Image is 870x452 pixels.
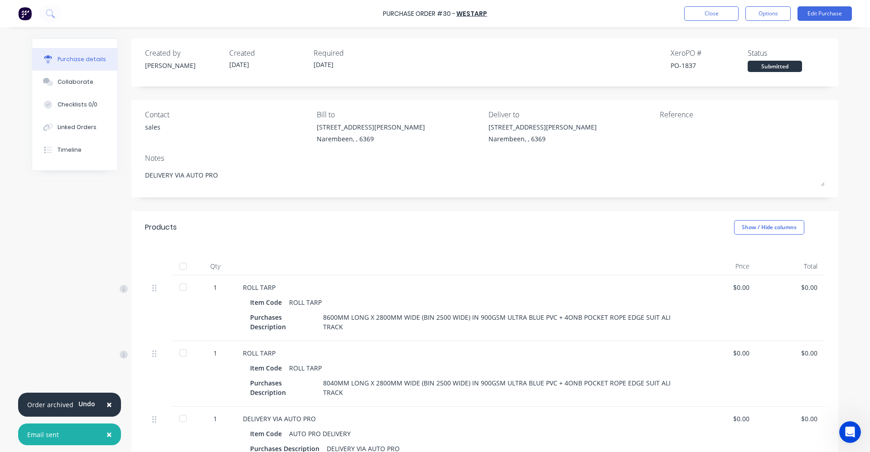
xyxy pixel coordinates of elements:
div: $0.00 [696,414,749,423]
div: [STREET_ADDRESS][PERSON_NAME] [317,122,425,132]
div: $0.00 [764,283,817,292]
span: × [106,398,112,411]
button: Edit Purchase [797,6,852,21]
div: 8040MM LONG X 2800MM WIDE (BIN 2500 WIDE) IN 900GSM ULTRA BLUE PVC + 4ONB POCKET ROPE EDGE SUIT A... [323,376,674,399]
div: Contact [145,109,310,120]
div: DELIVERY VIA AUTO PRO [243,414,681,423]
div: Narembeen, , 6369 [317,134,425,144]
div: Deliver to [488,109,653,120]
button: Show / Hide columns [734,220,804,235]
div: Xero PO # [671,48,748,58]
div: Item Code [250,361,289,375]
iframe: Intercom live chat [839,421,861,443]
div: ROLL TARP [289,296,322,309]
div: sales [145,122,160,132]
div: Submitted [748,61,802,72]
button: Options [745,6,791,21]
button: Collaborate [32,71,117,93]
div: Total [757,257,825,275]
button: Checklists 0/0 [32,93,117,116]
div: Purchase details [58,55,106,63]
div: 1 [202,414,228,423]
div: Status [748,48,825,58]
div: Timeline [58,146,82,154]
div: Purchase Order #30 - [383,9,455,19]
div: ROLL TARP [243,348,681,358]
div: Order archived [27,400,73,409]
div: 8600MM LONG X 2800MM WIDE (BIN 2500 WIDE) IN 900GSM ULTRA BLUE PVC + 4ONB POCKET ROPE EDGE SUIT A... [323,311,674,333]
div: [PERSON_NAME] [145,61,222,70]
div: Price [689,257,757,275]
button: Close [97,423,121,445]
textarea: DELIVERY VIA AUTO PRO [145,166,825,186]
button: Undo [73,397,100,411]
div: Notes [145,153,825,163]
div: Purchases Description [250,376,323,399]
div: Required [314,48,391,58]
div: Purchases Description [250,311,323,333]
span: × [106,428,112,441]
div: Created by [145,48,222,58]
div: Email sent [27,430,59,439]
button: Linked Orders [32,116,117,139]
div: AUTO PRO DELIVERY [289,427,351,440]
button: Close [684,6,739,21]
a: WESTARP [456,9,487,18]
div: Narembeen, , 6369 [488,134,597,144]
button: Close [97,394,121,416]
div: Checklists 0/0 [58,101,97,109]
div: Qty [195,257,236,275]
div: [STREET_ADDRESS][PERSON_NAME] [488,122,597,132]
div: 1 [202,348,228,358]
button: Timeline [32,139,117,161]
div: Products [145,222,177,233]
div: Item Code [250,296,289,309]
div: Collaborate [58,78,93,86]
div: Reference [660,109,825,120]
div: ROLL TARP [243,283,681,292]
div: Item Code [250,427,289,440]
div: Linked Orders [58,123,97,131]
div: Bill to [317,109,482,120]
div: $0.00 [764,348,817,358]
div: $0.00 [696,348,749,358]
div: $0.00 [696,283,749,292]
div: Created [229,48,306,58]
button: Purchase details [32,48,117,71]
div: 1 [202,283,228,292]
div: Close [159,4,175,20]
div: $0.00 [764,414,817,423]
div: ROLL TARP [289,361,322,375]
div: PO-1837 [671,61,748,70]
button: go back [6,4,23,21]
img: Factory [18,7,32,20]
